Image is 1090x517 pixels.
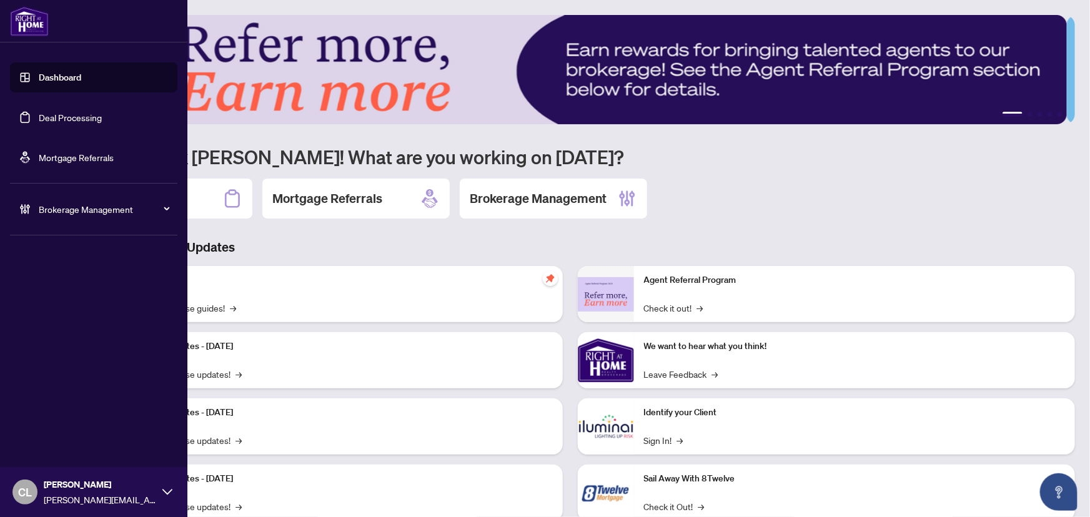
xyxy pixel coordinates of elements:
[1028,112,1033,117] button: 2
[543,271,558,286] span: pushpin
[470,190,607,207] h2: Brokerage Management
[578,398,634,455] img: Identify your Client
[644,472,1066,486] p: Sail Away With 8Twelve
[712,367,718,381] span: →
[677,433,683,447] span: →
[644,406,1066,420] p: Identify your Client
[1048,112,1053,117] button: 4
[235,367,242,381] span: →
[65,15,1067,124] img: Slide 0
[1058,112,1063,117] button: 5
[39,72,81,83] a: Dashboard
[697,301,703,315] span: →
[131,340,553,353] p: Platform Updates - [DATE]
[44,478,156,491] span: [PERSON_NAME]
[131,472,553,486] p: Platform Updates - [DATE]
[698,500,705,513] span: →
[1040,473,1078,511] button: Open asap
[644,273,1066,287] p: Agent Referral Program
[578,332,634,388] img: We want to hear what you think!
[1038,112,1043,117] button: 3
[39,202,169,216] span: Brokerage Management
[235,433,242,447] span: →
[644,433,683,447] a: Sign In!→
[1003,112,1023,117] button: 1
[644,340,1066,353] p: We want to hear what you think!
[18,483,32,501] span: CL
[578,277,634,312] img: Agent Referral Program
[44,493,156,506] span: [PERSON_NAME][EMAIL_ADDRESS][DOMAIN_NAME]
[65,239,1075,256] h3: Brokerage & Industry Updates
[131,273,553,287] p: Self-Help
[235,500,242,513] span: →
[10,6,49,36] img: logo
[644,367,718,381] a: Leave Feedback→
[39,112,102,123] a: Deal Processing
[644,500,705,513] a: Check it Out!→
[39,152,114,163] a: Mortgage Referrals
[131,406,553,420] p: Platform Updates - [DATE]
[644,301,703,315] a: Check it out!→
[230,301,236,315] span: →
[65,145,1075,169] h1: Welcome back [PERSON_NAME]! What are you working on [DATE]?
[272,190,382,207] h2: Mortgage Referrals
